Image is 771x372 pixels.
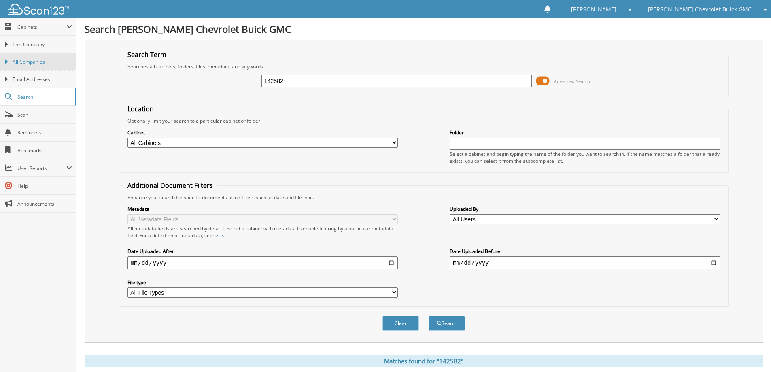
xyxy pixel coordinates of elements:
span: Advanced Search [554,78,590,84]
label: Date Uploaded Before [450,248,720,255]
span: Search [17,94,71,100]
span: This Company [13,41,72,48]
label: File type [127,279,398,286]
button: Clear [382,316,419,331]
span: Help [17,183,72,189]
div: Searches all cabinets, folders, files, metadata, and keywords [123,63,724,70]
div: All metadata fields are searched by default. Select a cabinet with metadata to enable filtering b... [127,225,398,239]
div: Enhance your search for specific documents using filters such as date and file type. [123,194,724,201]
legend: Additional Document Filters [123,181,217,190]
span: Announcements [17,200,72,207]
h1: Search [PERSON_NAME] Chevrolet Buick GMC [85,22,763,36]
span: Cabinets [17,23,66,30]
legend: Search Term [123,50,170,59]
span: [PERSON_NAME] Chevrolet Buick GMC [648,7,752,12]
span: All Companies [13,58,72,66]
legend: Location [123,104,158,113]
iframe: Chat Widget [731,333,771,372]
span: User Reports [17,165,66,172]
span: Reminders [17,129,72,136]
input: start [127,256,398,269]
label: Uploaded By [450,206,720,213]
label: Folder [450,129,720,136]
span: Bookmarks [17,147,72,154]
label: Cabinet [127,129,398,136]
img: scan123-logo-white.svg [8,4,69,15]
button: Search [429,316,465,331]
span: Email Addresses [13,76,72,83]
label: Date Uploaded After [127,248,398,255]
input: end [450,256,720,269]
div: Select a cabinet and begin typing the name of the folder you want to search in. If the name match... [450,151,720,164]
div: Matches found for "142582" [85,355,763,367]
span: Scan [17,111,72,118]
label: Metadata [127,206,398,213]
a: here [212,232,223,239]
div: Optionally limit your search to a particular cabinet or folder [123,117,724,124]
span: [PERSON_NAME] [571,7,616,12]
